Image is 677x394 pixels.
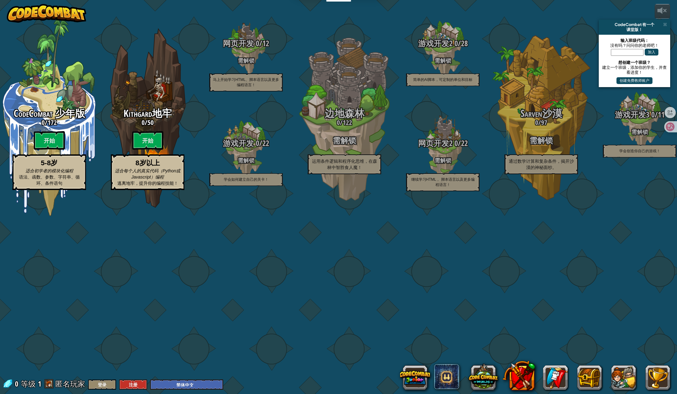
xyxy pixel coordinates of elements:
span: 0 [42,118,45,127]
span: 11 [658,109,665,120]
span: 边地森林 [325,107,364,120]
div: 建立一个班级，添加你的学生，并查看进度！ [602,65,667,75]
span: 运用条件逻辑和程序化思维，在森林中智胜食人魔！ [312,159,377,170]
span: 0 [254,138,259,148]
span: 0 [535,118,538,127]
h3: / [98,119,197,126]
btn: 开始 [132,131,163,150]
div: 输入班级代码： [602,38,667,43]
div: 想创建一个班级？ [602,60,667,65]
span: Kithgard地牢 [124,107,172,120]
span: 0 [649,109,655,120]
button: 音量调节 [655,4,670,19]
h3: / [394,39,492,48]
span: 简单的AI脚本，可定制的单位和目标 [413,77,472,82]
span: 22 [262,138,269,148]
span: 马上开始学习HTML、脚本语言以及更多编程语言！ [213,77,279,87]
span: 逃离地牢，提升你的编程技能！ [117,181,178,186]
span: 通过数学计算和复杂条件，揭开沙漠的神秘面纱。 [509,159,574,170]
span: 0 [15,379,20,389]
span: 游戏开发2 [418,38,453,49]
span: 0 [453,138,458,148]
h4: 需解锁 [394,157,492,163]
span: 122 [343,118,352,127]
span: 12 [262,38,269,49]
strong: 8岁以上 [135,159,160,167]
h3: / [492,119,590,126]
span: 网页开发 [223,38,254,49]
span: 匿名玩家 [55,379,85,389]
h3: / [295,119,394,126]
span: 0 [254,38,259,49]
strong: 5-8岁 [41,159,58,167]
h4: 需解锁 [197,157,295,163]
span: 等级 [21,379,36,389]
button: 加入 [645,49,658,55]
span: 0 [453,38,458,49]
button: 创建免费教师账户 [616,77,652,84]
span: 学会创造你自己的游戏！ [619,149,660,153]
span: 1 [38,379,41,389]
h4: 需解锁 [394,58,492,64]
span: 50 [147,118,154,127]
div: 没有吗？问问你的老师吧！ [602,43,667,48]
span: Sarven沙漠 [521,107,562,120]
span: 适合每个人的真实代码（Python或Javascript）编程 [115,168,181,179]
span: 语法、函数、参数、字符串、循环、条件语句 [19,175,80,186]
h3: / [197,139,295,148]
span: CodeCombat 少年版 [14,107,85,120]
span: 0 [142,118,145,127]
div: Complete previous world to unlock [98,20,197,216]
img: CodeCombat - Learn how to code by playing a game [7,4,86,23]
h3: 需解锁 [492,136,590,145]
span: 22 [461,138,468,148]
h3: / [394,139,492,148]
btn: 开始 [34,131,65,150]
h4: 需解锁 [197,58,295,64]
span: 网页开发2 [418,138,453,148]
button: 注册 [119,379,147,390]
span: 适合初学者的模块化编程 [25,168,73,173]
span: 学会如何建立自己的关卡！ [224,177,269,182]
span: 游戏开发3 [615,109,649,120]
div: CodeCombat 有一个 [601,22,668,27]
h3: 需解锁 [295,136,394,145]
span: 0 [337,118,340,127]
span: 97 [541,118,547,127]
h3: / [197,39,295,48]
span: 172 [47,118,57,127]
div: 课堂版！ [601,27,668,32]
span: 游戏开发 [223,138,254,148]
span: 28 [461,38,468,49]
button: 登录 [88,379,116,390]
span: 继续学习HTML， 脚本语言以及更多编程语言！ [411,177,475,187]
